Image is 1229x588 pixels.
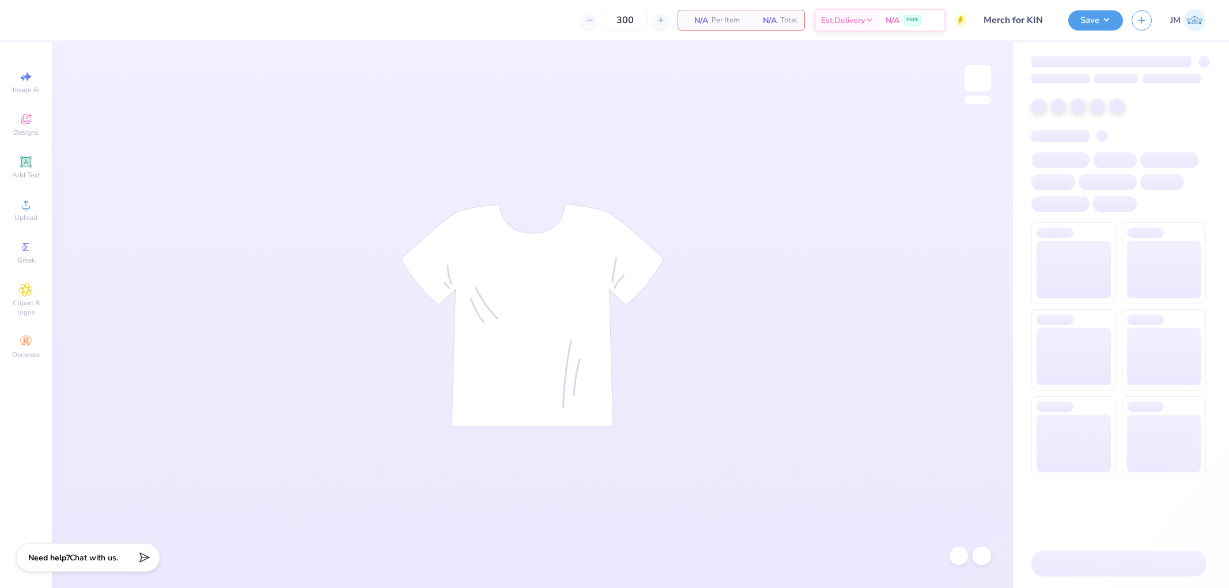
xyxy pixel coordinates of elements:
span: JM [1170,14,1181,27]
span: N/A [886,14,899,26]
span: Designs [13,128,39,137]
button: Save [1068,10,1123,31]
span: Per Item [712,14,740,26]
span: Est. Delivery [821,14,865,26]
span: Total [780,14,797,26]
span: Image AI [13,85,40,94]
span: Greek [17,256,35,265]
img: Joshua Macky Gaerlan [1183,9,1206,32]
span: Clipart & logos [6,298,46,317]
input: – – [603,10,648,31]
strong: Need help? [28,552,70,563]
span: Upload [14,213,37,222]
span: N/A [754,14,777,26]
span: Add Text [12,170,40,180]
input: Untitled Design [975,9,1060,32]
a: JM [1170,9,1206,32]
span: FREE [906,16,918,24]
img: tee-skeleton.svg [400,203,664,427]
span: Decorate [12,350,40,359]
span: Chat with us. [70,552,118,563]
span: N/A [685,14,708,26]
